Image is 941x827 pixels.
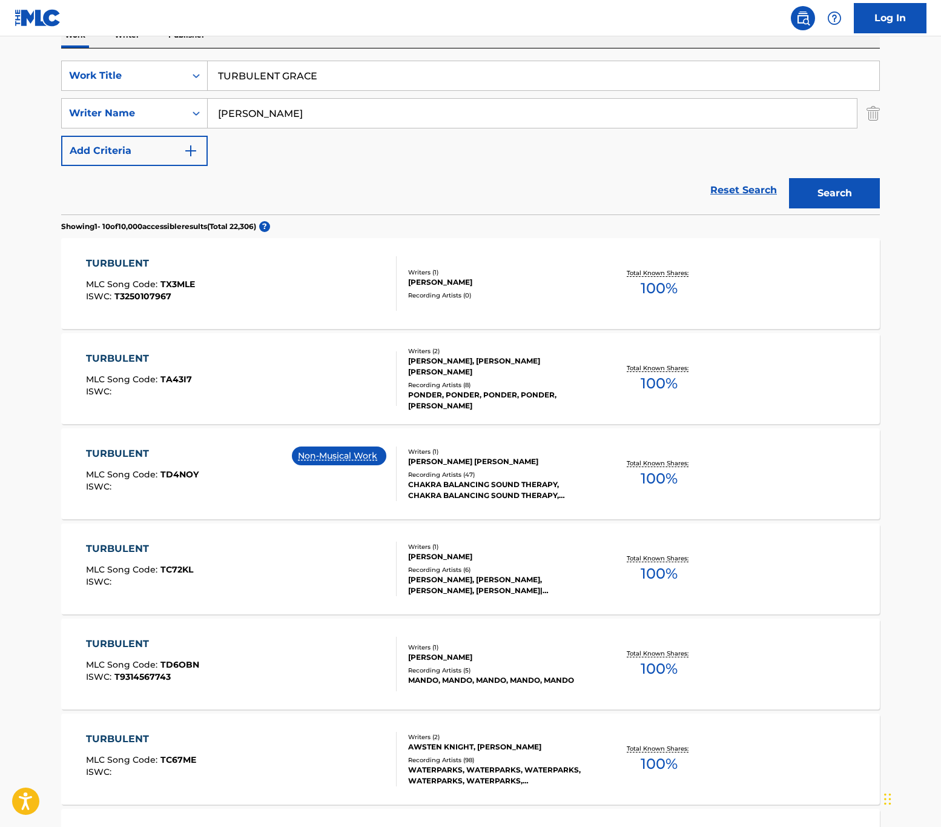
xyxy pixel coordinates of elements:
span: ISWC : [86,291,114,302]
p: Total Known Shares: [627,649,692,658]
div: Recording Artists ( 98 ) [408,756,591,765]
div: [PERSON_NAME], [PERSON_NAME], [PERSON_NAME], [PERSON_NAME]|[PERSON_NAME], [PERSON_NAME] [408,574,591,596]
a: TURBULENTMLC Song Code:TC67MEISWC:Writers (2)AWSTEN KNIGHT, [PERSON_NAME]Recording Artists (98)WA... [61,714,880,805]
button: Search [789,178,880,208]
div: Recording Artists ( 6 ) [408,565,591,574]
span: 100 % [641,373,678,394]
span: MLC Song Code : [86,754,160,765]
div: [PERSON_NAME] [408,652,591,663]
span: 100 % [641,468,678,490]
img: Delete Criterion [867,98,880,128]
div: Recording Artists ( 5 ) [408,666,591,675]
div: WATERPARKS, WATERPARKS, WATERPARKS, WATERPARKS, WATERPARKS, [GEOGRAPHIC_DATA][PERSON_NAME] [408,765,591,786]
p: Total Known Shares: [627,364,692,373]
div: Writers ( 1 ) [408,542,591,551]
div: MANDO, MANDO, MANDO, MANDO, MANDO [408,675,591,686]
div: CHAKRA BALANCING SOUND THERAPY, CHAKRA BALANCING SOUND THERAPY, CHAKRA BALANCING SOUND THERAPY, C... [408,479,591,501]
div: Writer Name [69,106,178,121]
span: ISWC : [86,671,114,682]
span: ISWC : [86,766,114,777]
p: Showing 1 - 10 of 10,000 accessible results (Total 22,306 ) [61,221,256,232]
span: TC72KL [160,564,193,575]
div: [PERSON_NAME] [408,277,591,288]
div: Help [822,6,847,30]
p: Total Known Shares: [627,554,692,563]
div: Writers ( 2 ) [408,732,591,742]
span: TC67ME [160,754,196,765]
iframe: Chat Widget [880,769,941,827]
span: 100 % [641,563,678,585]
div: AWSTEN KNIGHT, [PERSON_NAME] [408,742,591,752]
p: Total Known Shares: [627,744,692,753]
span: ISWC : [86,386,114,397]
a: Reset Search [704,177,783,204]
span: TD4NOY [160,469,199,480]
div: Writers ( 2 ) [408,347,591,356]
div: [PERSON_NAME] [408,551,591,562]
div: Writers ( 1 ) [408,447,591,456]
div: [PERSON_NAME] [PERSON_NAME] [408,456,591,467]
a: TURBULENTMLC Song Code:TD4NOYISWC:Non-Musical WorkWriters (1)[PERSON_NAME] [PERSON_NAME]Recording... [61,428,880,519]
img: MLC Logo [15,9,61,27]
div: TURBULENT [86,351,192,366]
div: PONDER, PONDER, PONDER, PONDER, [PERSON_NAME] [408,390,591,411]
span: MLC Song Code : [86,279,160,290]
div: Work Title [69,68,178,83]
div: Writers ( 1 ) [408,268,591,277]
span: 100 % [641,658,678,680]
a: Log In [854,3,926,33]
a: TURBULENTMLC Song Code:TD6OBNISWC:T9314567743Writers (1)[PERSON_NAME]Recording Artists (5)MANDO, ... [61,619,880,709]
span: TX3MLE [160,279,195,290]
form: Search Form [61,61,880,214]
a: Public Search [791,6,815,30]
span: ISWC : [86,481,114,492]
span: MLC Song Code : [86,659,160,670]
img: help [827,11,842,25]
span: 100 % [641,753,678,775]
span: ISWC : [86,576,114,587]
div: Recording Artists ( 47 ) [408,470,591,479]
div: TURBULENT [86,542,193,556]
p: Non-Musical Work [298,450,380,462]
span: T3250107967 [114,291,171,302]
img: search [796,11,810,25]
div: TURBULENT [86,732,196,746]
span: T9314567743 [114,671,171,682]
a: TURBULENTMLC Song Code:TC72KLISWC:Writers (1)[PERSON_NAME]Recording Artists (6)[PERSON_NAME], [PE... [61,523,880,614]
div: [PERSON_NAME], [PERSON_NAME] [PERSON_NAME] [408,356,591,377]
img: 9d2ae6d4665cec9f34b9.svg [183,144,198,158]
div: Drag [884,781,891,817]
span: TA43I7 [160,374,192,385]
div: TURBULENT [86,256,195,271]
span: MLC Song Code : [86,469,160,480]
a: TURBULENTMLC Song Code:TA43I7ISWC:Writers (2)[PERSON_NAME], [PERSON_NAME] [PERSON_NAME]Recording ... [61,333,880,424]
button: Add Criteria [61,136,208,166]
a: TURBULENTMLC Song Code:TX3MLEISWC:T3250107967Writers (1)[PERSON_NAME]Recording Artists (0)Total K... [61,238,880,329]
p: Total Known Shares: [627,268,692,277]
div: Writers ( 1 ) [408,643,591,652]
div: Recording Artists ( 0 ) [408,291,591,300]
p: Total Known Shares: [627,459,692,468]
span: TD6OBN [160,659,199,670]
span: MLC Song Code : [86,374,160,385]
div: TURBULENT [86,447,199,461]
div: Recording Artists ( 8 ) [408,380,591,390]
div: TURBULENT [86,637,199,651]
span: ? [259,221,270,232]
span: 100 % [641,277,678,299]
span: MLC Song Code : [86,564,160,575]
